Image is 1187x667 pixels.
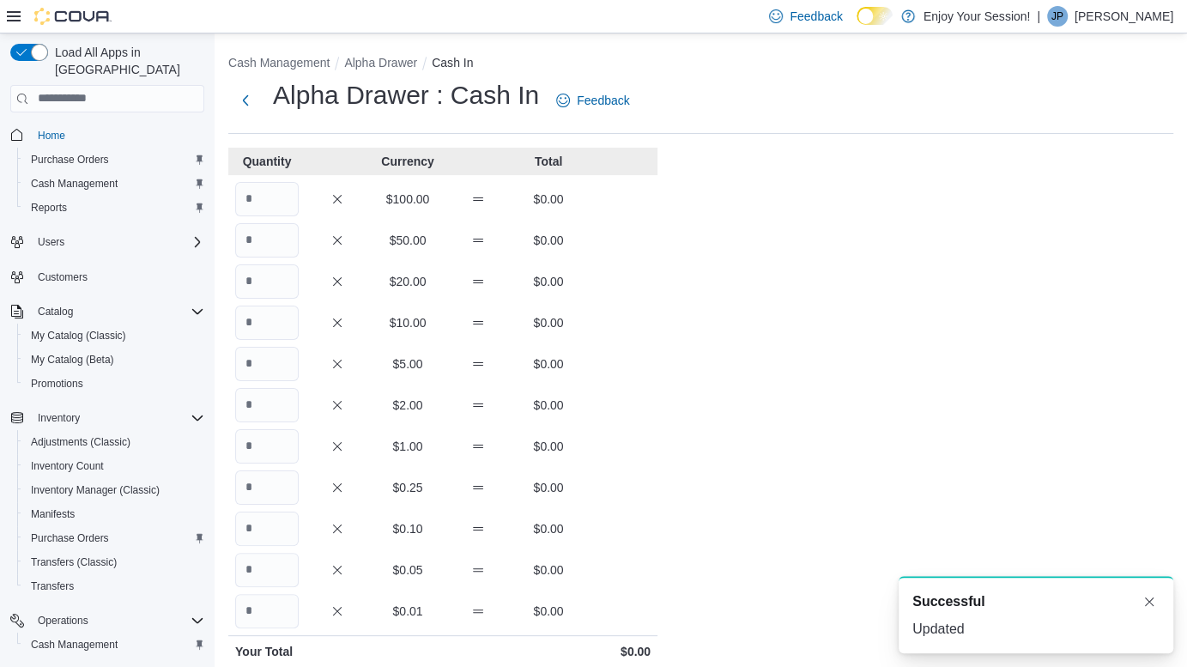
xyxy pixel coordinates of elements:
span: Transfers (Classic) [31,555,117,569]
button: Reports [17,196,211,220]
button: Transfers (Classic) [17,550,211,574]
span: Transfers (Classic) [24,552,204,573]
span: Successful [912,591,984,612]
p: $0.00 [517,479,580,496]
span: Purchase Orders [31,531,109,545]
span: My Catalog (Classic) [31,329,126,343]
span: Adjustments (Classic) [24,432,204,452]
span: Operations [31,610,204,631]
input: Dark Mode [857,7,893,25]
input: Quantity [235,594,299,628]
nav: An example of EuiBreadcrumbs [228,54,1173,75]
button: Purchase Orders [17,526,211,550]
input: Quantity [235,388,299,422]
span: Users [38,235,64,249]
p: $0.00 [517,314,580,331]
p: $5.00 [376,355,439,373]
input: Quantity [235,512,299,546]
a: Customers [31,267,94,288]
span: Reports [24,197,204,218]
h1: Alpha Drawer : Cash In [273,78,539,112]
span: Promotions [31,377,83,391]
input: Quantity [235,553,299,587]
span: JP [1051,6,1063,27]
input: Quantity [235,429,299,464]
span: Inventory Manager (Classic) [31,483,160,497]
span: Inventory Count [24,456,204,476]
a: Transfers [24,576,81,597]
span: Manifests [31,507,75,521]
a: Manifests [24,504,82,525]
span: Dark Mode [857,25,857,26]
button: Operations [31,610,95,631]
p: $0.05 [376,561,439,579]
span: Cash Management [24,173,204,194]
p: $0.00 [517,191,580,208]
span: Inventory Manager (Classic) [24,480,204,500]
a: Cash Management [24,173,124,194]
a: Purchase Orders [24,149,116,170]
span: Customers [31,266,204,288]
p: $0.00 [517,561,580,579]
p: | [1037,6,1040,27]
a: Home [31,125,72,146]
a: Purchase Orders [24,528,116,549]
button: Inventory Manager (Classic) [17,478,211,502]
span: Customers [38,270,88,284]
button: Next [228,83,263,118]
p: $1.00 [376,438,439,455]
span: Inventory Count [31,459,104,473]
button: Cash Management [228,56,330,70]
a: Cash Management [24,634,124,655]
button: Catalog [31,301,80,322]
a: Adjustments (Classic) [24,432,137,452]
p: Your Total [235,643,439,660]
span: Feedback [577,92,629,109]
p: $0.00 [517,355,580,373]
div: Updated [912,619,1160,640]
span: Transfers [31,579,74,593]
span: My Catalog (Classic) [24,325,204,346]
button: Inventory [3,406,211,430]
p: $0.00 [446,643,651,660]
p: Total [517,153,580,170]
p: Quantity [235,153,299,170]
button: Adjustments (Classic) [17,430,211,454]
input: Quantity [235,182,299,216]
p: $0.00 [517,273,580,290]
span: Cash Management [24,634,204,655]
span: Promotions [24,373,204,394]
p: $0.00 [517,438,580,455]
div: Jesse Prior [1047,6,1068,27]
span: Home [31,124,204,146]
span: Catalog [31,301,204,322]
span: Users [31,232,204,252]
a: My Catalog (Classic) [24,325,133,346]
p: $20.00 [376,273,439,290]
span: My Catalog (Beta) [31,353,114,367]
p: $0.00 [517,603,580,620]
button: Inventory Count [17,454,211,478]
button: Catalog [3,300,211,324]
p: $0.00 [517,232,580,249]
button: My Catalog (Beta) [17,348,211,372]
p: [PERSON_NAME] [1075,6,1173,27]
span: Catalog [38,305,73,318]
input: Quantity [235,470,299,505]
a: My Catalog (Beta) [24,349,121,370]
button: Cash In [432,56,473,70]
span: My Catalog (Beta) [24,349,204,370]
button: Dismiss toast [1139,591,1160,612]
a: Reports [24,197,74,218]
p: $0.25 [376,479,439,496]
span: Operations [38,614,88,628]
span: Cash Management [31,177,118,191]
button: Cash Management [17,172,211,196]
span: Manifests [24,504,204,525]
input: Quantity [235,223,299,258]
input: Quantity [235,306,299,340]
p: $100.00 [376,191,439,208]
button: Customers [3,264,211,289]
p: $10.00 [376,314,439,331]
a: Inventory Manager (Classic) [24,480,167,500]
